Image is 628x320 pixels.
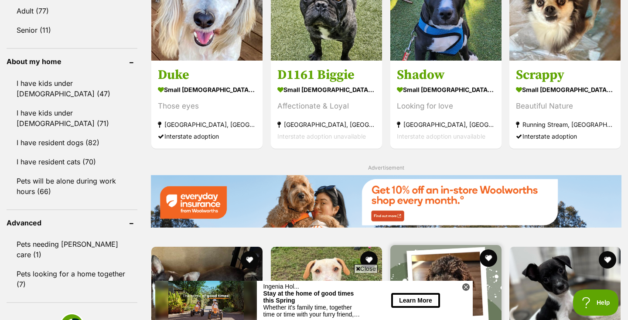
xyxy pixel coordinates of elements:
[155,276,473,316] iframe: Advertisement
[516,100,614,112] div: Beautiful Nature
[7,2,137,20] a: Adult (77)
[7,58,137,65] header: About my home
[516,83,614,96] strong: small [DEMOGRAPHIC_DATA] Dog
[7,21,137,39] a: Senior (11)
[7,172,137,201] a: Pets will be alone during work hours (66)
[158,83,256,96] strong: small [DEMOGRAPHIC_DATA] Dog
[368,164,404,171] span: Advertisement
[151,60,263,149] a: Duke small [DEMOGRAPHIC_DATA] Dog Those eyes [GEOGRAPHIC_DATA], [GEOGRAPHIC_DATA] Interstate adop...
[271,60,382,149] a: D1161 Biggie small [DEMOGRAPHIC_DATA] Dog Affectionate & Loyal [GEOGRAPHIC_DATA], [GEOGRAPHIC_DAT...
[277,119,375,130] strong: [GEOGRAPHIC_DATA], [GEOGRAPHIC_DATA]
[7,153,137,171] a: I have resident cats (70)
[599,251,616,269] button: favourite
[397,83,495,96] strong: small [DEMOGRAPHIC_DATA] Dog
[108,23,210,37] div: Whether it's family time, together time or time with your furry friend, Ingenia Holiday Parks has...
[397,119,495,130] strong: [GEOGRAPHIC_DATA], [GEOGRAPHIC_DATA]
[7,133,137,152] a: I have resident dogs (82)
[516,119,614,130] strong: Running Stream, [GEOGRAPHIC_DATA]
[108,9,210,23] div: Stay at the home of good times this Spring
[7,265,137,293] a: Pets looking for a home together (7)
[7,104,137,133] a: I have kids under [DEMOGRAPHIC_DATA] (71)
[397,67,495,83] h3: Shadow
[509,60,621,149] a: Scrappy small [DEMOGRAPHIC_DATA] Dog Beautiful Nature Running Stream, [GEOGRAPHIC_DATA] Interstat...
[241,251,258,269] button: favourite
[158,67,256,83] h3: Duke
[236,12,284,27] button: Learn More
[277,67,375,83] h3: D1161 Biggie
[108,2,210,9] div: Ingenia Hol...
[158,100,256,112] div: Those eyes
[150,175,621,227] img: Everyday Insurance promotional banner
[360,251,378,269] button: favourite
[516,130,614,142] div: Interstate adoption
[354,264,378,273] span: Close
[516,67,614,83] h3: Scrappy
[573,289,619,316] iframe: Help Scout Beacon - Open
[7,235,137,264] a: Pets needing [PERSON_NAME] care (1)
[158,130,256,142] div: Interstate adoption
[7,219,137,227] header: Advanced
[150,175,621,229] a: Everyday Insurance promotional banner
[390,60,502,149] a: Shadow small [DEMOGRAPHIC_DATA] Dog Looking for love [GEOGRAPHIC_DATA], [GEOGRAPHIC_DATA] Interst...
[277,83,375,96] strong: small [DEMOGRAPHIC_DATA] Dog
[277,100,375,112] div: Affectionate & Loyal
[397,100,495,112] div: Looking for love
[479,249,497,267] button: favourite
[158,119,256,130] strong: [GEOGRAPHIC_DATA], [GEOGRAPHIC_DATA]
[277,133,366,140] span: Interstate adoption unavailable
[397,133,485,140] span: Interstate adoption unavailable
[7,74,137,103] a: I have kids under [DEMOGRAPHIC_DATA] (47)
